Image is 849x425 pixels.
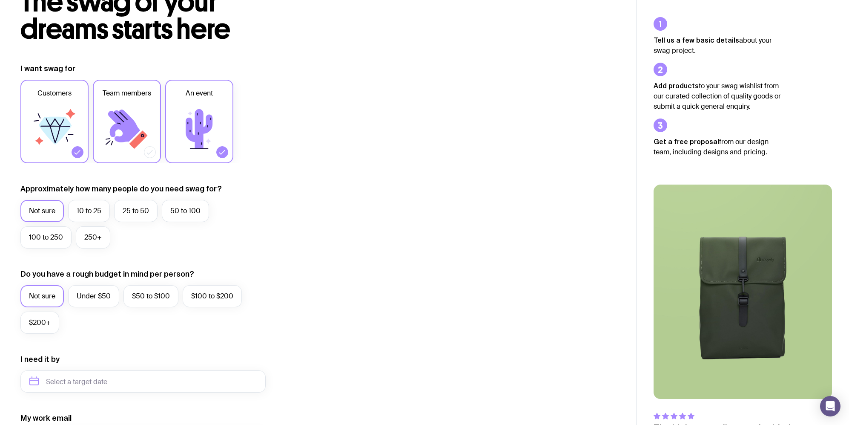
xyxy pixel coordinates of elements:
label: Under $50 [68,285,119,307]
p: about your swag project. [654,35,781,56]
strong: Add products [654,82,699,90]
div: Open Intercom Messenger [820,396,840,416]
label: Approximately how many people do you need swag for? [20,184,222,194]
label: 10 to 25 [68,200,110,222]
label: I need it by [20,354,60,364]
span: An event [186,88,213,98]
strong: Get a free proposal [654,138,719,145]
strong: Tell us a few basic details [654,36,739,44]
span: Team members [103,88,151,98]
label: Do you have a rough budget in mind per person? [20,269,194,279]
label: 50 to 100 [162,200,209,222]
p: to your swag wishlist from our curated collection of quality goods or submit a quick general enqu... [654,81,781,112]
label: 100 to 250 [20,226,72,249]
span: Customers [37,88,72,98]
p: from our design team, including designs and pricing. [654,136,781,157]
label: Not sure [20,200,64,222]
label: 25 to 50 [114,200,158,222]
label: $200+ [20,312,59,334]
label: Not sure [20,285,64,307]
label: 250+ [76,226,110,249]
label: I want swag for [20,64,75,74]
input: Select a target date [20,370,266,393]
label: $50 to $100 [123,285,178,307]
label: My work email [20,413,72,423]
label: $100 to $200 [183,285,242,307]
